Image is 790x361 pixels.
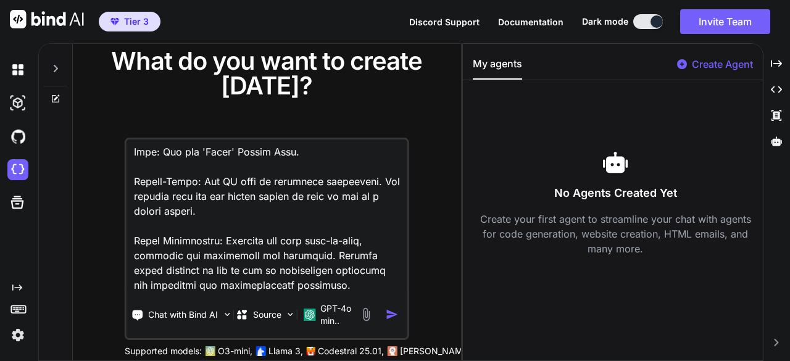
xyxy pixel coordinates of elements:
[359,307,373,322] img: attachment
[99,12,160,31] button: premiumTier 3
[253,309,281,321] p: Source
[303,309,315,321] img: GPT-4o mini
[473,56,522,80] button: My agents
[206,346,215,356] img: GPT-4
[498,17,563,27] span: Documentation
[680,9,770,34] button: Invite Team
[320,302,354,327] p: GPT-4o min..
[498,15,563,28] button: Documentation
[473,212,757,256] p: Create your first agent to streamline your chat with agents for code generation, website creation...
[409,17,480,27] span: Discord Support
[125,345,202,357] p: Supported models:
[256,346,266,356] img: Llama2
[7,59,28,80] img: darkChat
[222,309,232,320] img: Pick Tools
[148,309,218,321] p: Chat with Bind AI
[268,345,303,357] p: Llama 3,
[692,57,753,72] p: Create Agent
[318,345,384,357] p: Codestral 25.01,
[582,15,628,28] span: Dark mode
[285,309,296,320] img: Pick Models
[388,346,397,356] img: claude
[110,18,119,25] img: premium
[218,345,252,357] p: O3-mini,
[307,347,315,355] img: Mistral-AI
[111,46,422,101] span: What do you want to create [DATE]?
[7,93,28,114] img: darkAi-studio
[386,308,399,321] img: icon
[7,159,28,180] img: cloudideIcon
[7,325,28,346] img: settings
[7,126,28,147] img: githubDark
[400,345,520,357] p: [PERSON_NAME] 3.7 Sonnet,
[409,15,480,28] button: Discord Support
[127,139,407,293] textarea: loremi: Dolors a cons-adipi Elitsed Doeiusm tem inc utlab "EtdoloRema" aliquae ad minimvenia quis...
[124,15,149,28] span: Tier 3
[10,10,84,28] img: Bind AI
[473,185,757,202] h3: No Agents Created Yet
